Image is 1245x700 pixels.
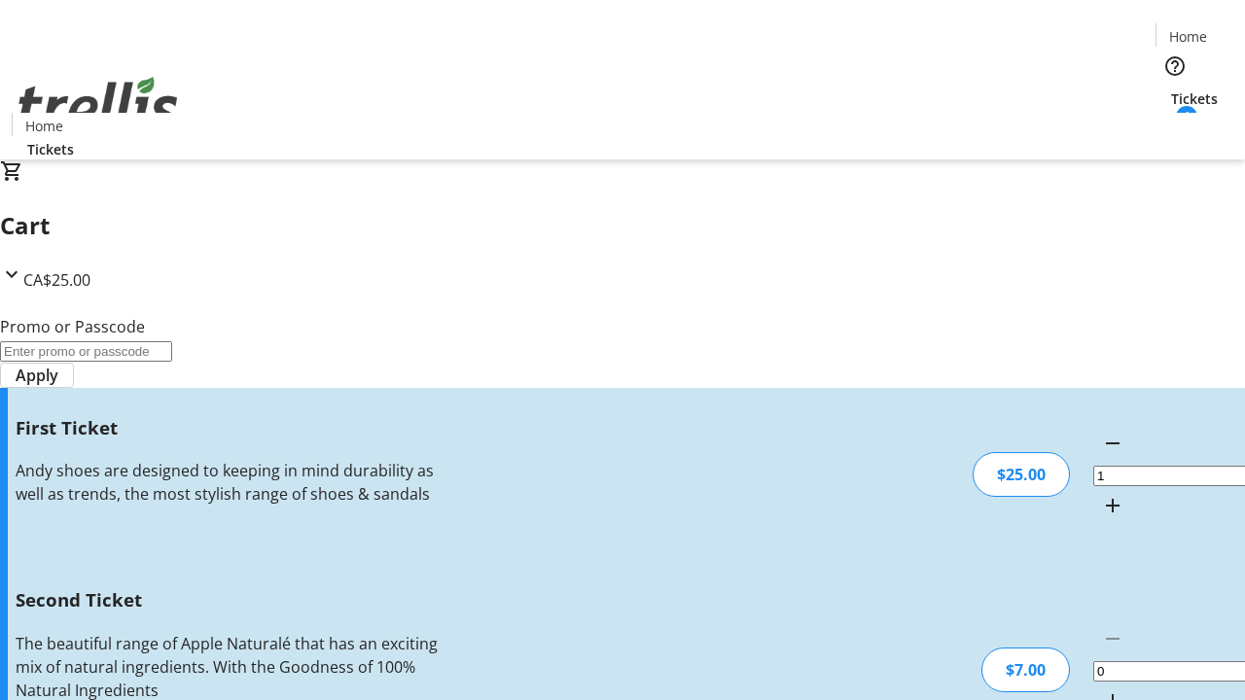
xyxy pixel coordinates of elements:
[16,459,441,506] div: Andy shoes are designed to keeping in mind durability as well as trends, the most stylish range o...
[1171,88,1218,109] span: Tickets
[16,364,58,387] span: Apply
[13,116,75,136] a: Home
[1093,424,1132,463] button: Decrement by one
[12,139,89,159] a: Tickets
[27,139,74,159] span: Tickets
[1156,88,1233,109] a: Tickets
[973,452,1070,497] div: $25.00
[1156,109,1194,148] button: Cart
[25,116,63,136] span: Home
[1169,26,1207,47] span: Home
[16,586,441,613] h3: Second Ticket
[12,55,185,153] img: Orient E2E Organization FhsNP1R4s6's Logo
[981,647,1070,692] div: $7.00
[23,269,90,291] span: CA$25.00
[1156,47,1194,86] button: Help
[16,414,441,441] h3: First Ticket
[1156,26,1219,47] a: Home
[1093,486,1132,525] button: Increment by one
